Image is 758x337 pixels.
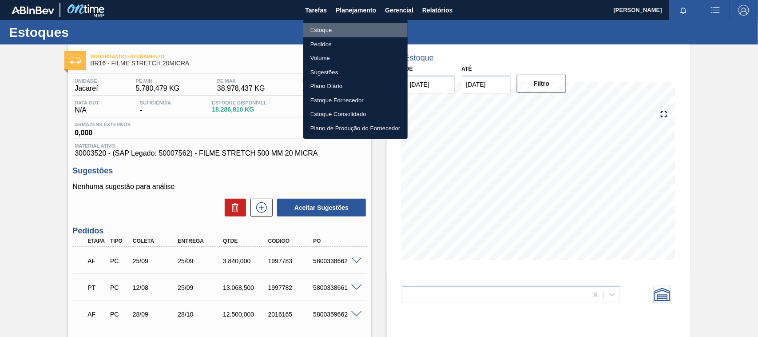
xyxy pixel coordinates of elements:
[303,51,408,65] a: Volume
[303,23,408,37] a: Estoque
[303,121,408,136] a: Plano de Produção do Fornecedor
[303,107,408,121] a: Estoque Consolidado
[303,65,408,80] a: Sugestões
[303,79,408,93] a: Plano Diário
[303,93,408,108] a: Estoque Fornecedor
[303,37,408,52] a: Pedidos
